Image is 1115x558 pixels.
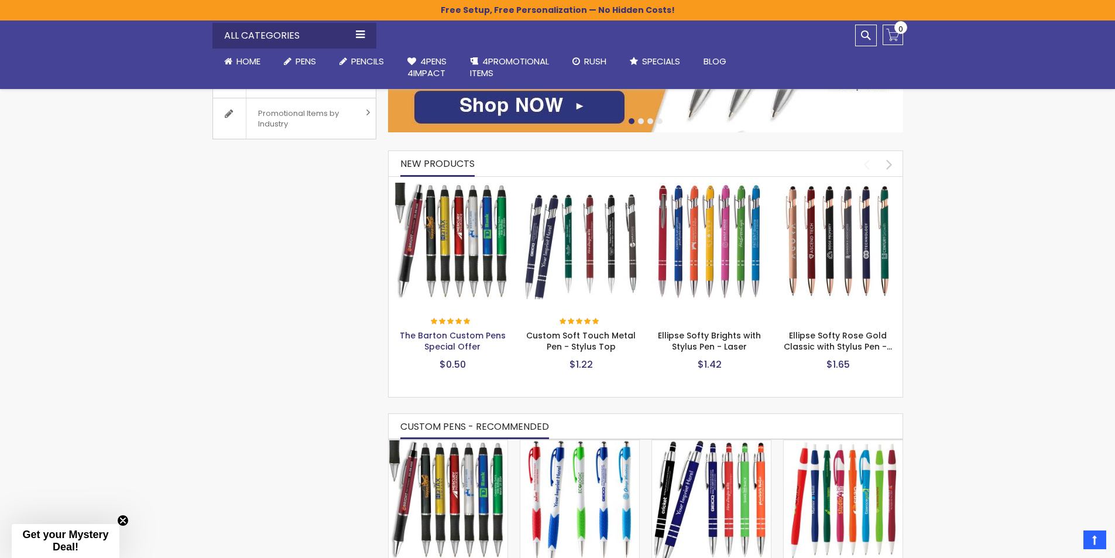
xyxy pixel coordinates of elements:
img: Custom Soft Touch Metal Pen - Stylus Top [523,183,640,300]
a: 4PROMOTIONALITEMS [458,49,561,87]
span: 4Pens 4impact [407,55,447,79]
a: Pencils [328,49,396,74]
span: Specials [642,55,680,67]
span: 4PROMOTIONAL ITEMS [470,55,549,79]
a: Specials [618,49,692,74]
img: The Barton Custom Pens Special Offer [394,183,512,300]
a: Promotional Items by Industry [213,98,376,139]
span: Pens [296,55,316,67]
span: Home [236,55,260,67]
a: Ellipse Softy Brights with Stylus Pen - Laser [658,330,761,352]
a: Pens [272,49,328,74]
a: Ellipse Softy Rose Gold Classic with Stylus Pen - Silver Laser [780,182,897,192]
span: $1.65 [826,358,850,371]
span: 0 [898,23,903,35]
a: The Barton Custom Pens Special Offer [389,440,507,450]
span: $1.42 [698,358,722,371]
span: New Products [400,157,475,170]
a: The Barton Custom Pens Special Offer [394,182,512,192]
a: Custom Soft Touch Metal Pen - Stylus Top [523,182,640,192]
a: Dart Color slim Pens [784,440,903,450]
div: Get your Mystery Deal!Close teaser [12,524,119,558]
a: 4Pens4impact [396,49,458,87]
a: 0 [883,25,903,45]
button: Close teaser [117,515,129,526]
a: The Barton Custom Pens Special Offer [400,330,506,352]
span: $1.22 [569,358,593,371]
span: $0.50 [440,358,466,371]
a: Home [212,49,272,74]
span: Promotional Items by Industry [246,98,362,139]
div: next [879,154,900,174]
span: Rush [584,55,606,67]
a: Celeste Soft Touch Metal Pens With Stylus - Special Offer [652,440,771,450]
span: Pencils [351,55,384,67]
a: Blog [692,49,738,74]
a: Avenir® Custom Soft Grip Advertising Pens [520,440,639,450]
a: Ellipse Softy Rose Gold Classic with Stylus Pen -… [784,330,892,352]
img: Ellipse Softy Rose Gold Classic with Stylus Pen - Silver Laser [780,183,897,300]
span: Blog [704,55,726,67]
div: All Categories [212,23,376,49]
a: Rush [561,49,618,74]
a: Custom Soft Touch Metal Pen - Stylus Top [526,330,636,352]
span: CUSTOM PENS - RECOMMENDED [400,420,549,433]
a: Ellipse Softy Brights with Stylus Pen - Laser [651,182,769,192]
div: 100% [431,318,472,326]
div: 100% [560,318,601,326]
div: prev [856,154,877,174]
span: Get your Mystery Deal! [22,529,108,553]
img: Ellipse Softy Brights with Stylus Pen - Laser [651,183,769,300]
